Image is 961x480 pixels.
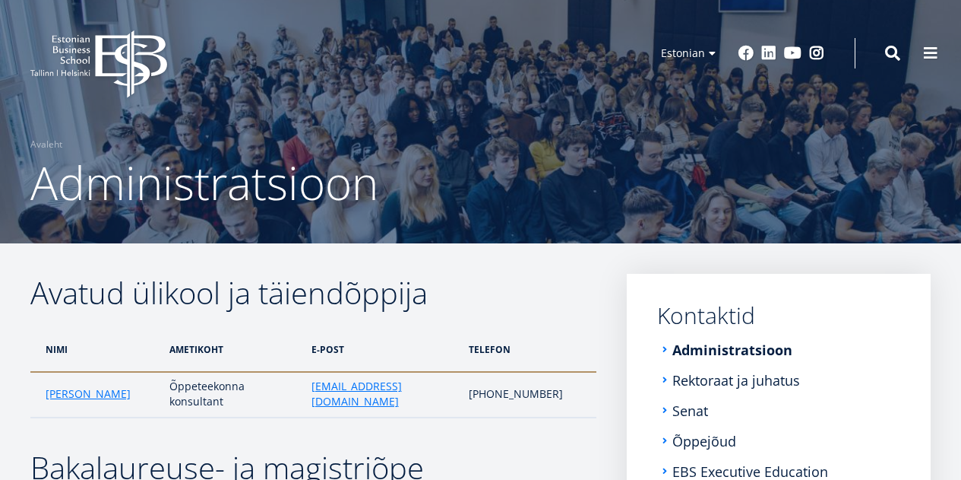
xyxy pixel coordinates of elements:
a: Senat [672,403,708,418]
td: Õppeteekonna konsultant [162,372,304,418]
a: Instagram [809,46,824,61]
a: [EMAIL_ADDRESS][DOMAIN_NAME] [311,379,454,409]
a: [PERSON_NAME] [46,386,131,402]
a: EBS Executive Education [672,464,828,479]
a: Õppejõud [672,434,736,449]
span: Administratsioon [30,151,378,214]
th: telefon [461,327,596,372]
th: ametikoht [162,327,304,372]
h2: Avatud ülikool ja täiendõppija [30,274,596,312]
th: e-post [304,327,461,372]
td: [PHONE_NUMBER] [461,372,596,418]
a: Linkedin [761,46,776,61]
a: Avaleht [30,137,62,152]
a: Administratsioon [672,342,792,358]
a: Rektoraat ja juhatus [672,373,800,388]
a: Kontaktid [657,304,900,327]
a: Facebook [738,46,754,61]
th: nimi [30,327,162,372]
a: Youtube [784,46,801,61]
